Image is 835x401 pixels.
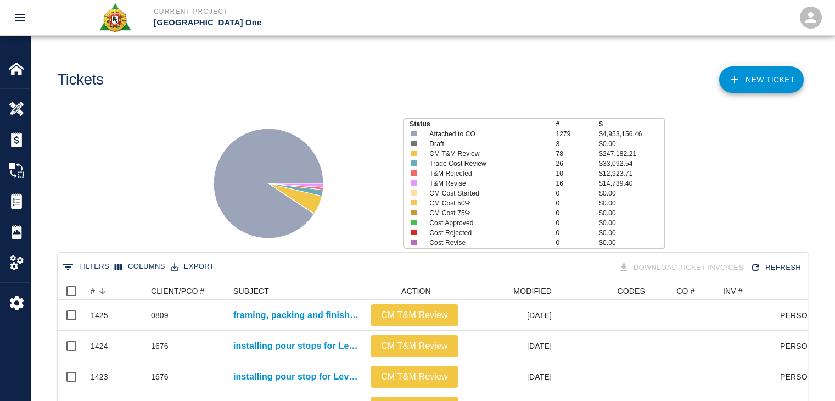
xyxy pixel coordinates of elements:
[464,282,557,300] div: MODIFIED
[365,282,464,300] div: ACTION
[599,179,664,188] p: $14,739.40
[60,258,112,276] button: Show filters
[429,238,543,248] p: Cost Revise
[556,238,599,248] p: 0
[556,159,599,169] p: 26
[429,169,543,179] p: T&M Rejected
[375,339,454,353] p: CM T&M Review
[228,282,365,300] div: SUBJECT
[7,4,33,31] button: open drawer
[556,149,599,159] p: 78
[599,129,664,139] p: $4,953,156.46
[375,370,454,383] p: CM T&M Review
[556,228,599,238] p: 0
[233,339,360,353] a: installing pour stops for Level #3 ticket booth #2 pour 8.1.
[556,169,599,179] p: 10
[464,361,557,392] div: [DATE]
[599,228,664,238] p: $0.00
[91,341,108,352] div: 1424
[429,188,543,198] p: CM Cost Started
[513,282,552,300] div: MODIFIED
[676,282,694,300] div: CO #
[780,348,835,401] iframe: Chat Widget
[233,309,360,322] a: framing, packing and finishing drains on roof L/2 level #3 and drains in [MEDICAL_DATA] bathroom ...
[556,188,599,198] p: 0
[429,129,543,139] p: Attached to CO
[410,119,556,129] p: Status
[556,218,599,228] p: 0
[651,282,718,300] div: CO #
[748,258,805,277] div: Refresh the list
[556,119,599,129] p: #
[616,258,748,277] div: Tickets download in groups of 15
[599,149,664,159] p: $247,182.21
[233,370,360,383] a: installing pour stop for Level #2 East pier on pour M1 wall missing.
[233,282,269,300] div: SUBJECT
[599,139,664,149] p: $0.00
[556,139,599,149] p: 3
[723,282,743,300] div: INV #
[154,16,477,29] p: [GEOGRAPHIC_DATA] One
[401,282,431,300] div: ACTION
[599,238,664,248] p: $0.00
[599,188,664,198] p: $0.00
[556,208,599,218] p: 0
[464,300,557,331] div: [DATE]
[556,129,599,139] p: 1279
[375,309,454,322] p: CM T&M Review
[91,282,95,300] div: #
[85,282,145,300] div: #
[151,341,169,352] div: 1676
[151,371,169,382] div: 1676
[599,208,664,218] p: $0.00
[464,331,557,361] div: [DATE]
[599,119,664,129] p: $
[719,66,804,93] a: NEW TICKET
[599,159,664,169] p: $33,092.54
[429,139,543,149] p: Draft
[429,208,543,218] p: CM Cost 75%
[429,198,543,208] p: CM Cost 50%
[151,310,169,321] div: 0809
[429,149,543,159] p: CM T&M Review
[429,179,543,188] p: T&M Revise
[748,258,805,277] button: Refresh
[429,228,543,238] p: Cost Rejected
[98,2,132,33] img: Roger & Sons Concrete
[556,198,599,208] p: 0
[429,159,543,169] p: Trade Cost Review
[718,282,781,300] div: INV #
[168,258,217,275] button: Export
[151,282,205,300] div: CLIENT/PCO #
[57,71,104,89] h1: Tickets
[95,283,110,299] button: Sort
[91,371,108,382] div: 1423
[599,169,664,179] p: $12,923.71
[556,179,599,188] p: 16
[91,310,108,321] div: 1425
[429,218,543,228] p: Cost Approved
[154,7,477,16] p: Current Project
[557,282,651,300] div: CODES
[617,282,645,300] div: CODES
[112,258,168,275] button: Select columns
[599,198,664,208] p: $0.00
[145,282,228,300] div: CLIENT/PCO #
[599,218,664,228] p: $0.00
